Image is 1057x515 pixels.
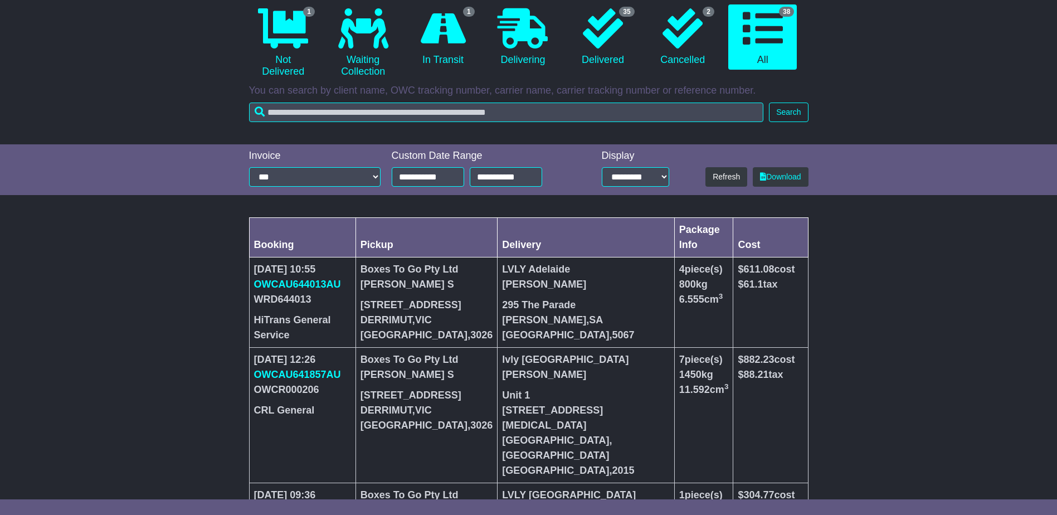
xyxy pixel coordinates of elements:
div: cm [679,382,729,397]
div: kg [679,277,729,292]
span: 3026 [470,420,493,431]
div: [DATE] 12:26 [254,352,351,367]
th: Package Info [674,218,733,257]
span: 304.77 [743,489,774,501]
span: 3026 [470,329,493,341]
div: LVLY Adelaide [502,262,670,277]
button: Refresh [705,167,747,187]
span: , [467,420,493,431]
span: , [467,329,493,341]
span: 4 [679,264,685,275]
a: OWCAU641857AU [254,369,341,380]
span: 11.592 [679,384,710,395]
sup: 3 [724,382,729,391]
div: [STREET_ADDRESS][MEDICAL_DATA] [502,403,670,433]
a: Delivering [489,4,557,70]
span: VIC [415,314,432,325]
div: HiTrans General Service [254,313,351,343]
a: 35 Delivered [568,4,637,70]
div: WRD644013 [254,292,351,307]
div: Boxes To Go Pty Ltd [361,488,493,503]
span: 7 [679,354,685,365]
a: Waiting Collection [329,4,397,82]
div: piece(s) [679,488,729,503]
div: [PERSON_NAME] S [361,277,493,292]
div: cm [679,292,729,307]
a: 1 In Transit [408,4,477,70]
div: LVLY [GEOGRAPHIC_DATA] [502,488,670,503]
span: 38 [779,7,794,17]
a: 1 Not Delivered [249,4,318,82]
span: , [610,465,635,476]
span: [GEOGRAPHIC_DATA] [502,435,609,446]
div: [DATE] 09:36 [254,488,351,503]
span: [GEOGRAPHIC_DATA] [361,329,467,341]
div: CRL General [254,403,351,418]
div: 295 The Parade [502,298,670,313]
div: kg [679,367,729,382]
div: $ cost [738,262,803,277]
div: [PERSON_NAME] [502,367,670,382]
th: Booking [249,218,355,257]
div: lvly [GEOGRAPHIC_DATA] [502,352,670,367]
div: $ cost [738,352,803,367]
div: piece(s) [679,352,729,367]
div: $ tax [738,367,803,382]
div: Display [602,150,669,162]
span: , [412,405,432,416]
span: 800 [679,279,696,290]
button: Search [769,103,808,122]
span: 2015 [612,465,635,476]
div: Custom Date Range [392,150,571,162]
div: Unit 1 [502,388,670,403]
div: $ cost [738,488,803,503]
span: 1 [303,7,315,17]
span: DERRIMUT [361,405,412,416]
th: Cost [733,218,808,257]
div: [STREET_ADDRESS] [361,388,493,403]
div: Boxes To Go Pty Ltd [361,262,493,277]
span: 2 [703,7,714,17]
div: [PERSON_NAME] [502,277,670,292]
span: , [586,314,603,325]
span: [GEOGRAPHIC_DATA] [361,420,467,431]
div: [PERSON_NAME] S [361,367,493,382]
span: DERRIMUT [361,314,412,325]
span: [GEOGRAPHIC_DATA] [502,465,609,476]
span: 1 [679,489,685,501]
span: 88.21 [743,369,768,380]
div: $ tax [738,277,803,292]
a: OWCAU644013AU [254,279,341,290]
span: 5067 [612,329,635,341]
th: Pickup [355,218,497,257]
span: 1 [463,7,475,17]
span: , [412,314,432,325]
div: piece(s) [679,262,729,277]
div: [DATE] 10:55 [254,262,351,277]
sup: 3 [719,292,723,300]
span: [GEOGRAPHIC_DATA] [502,450,609,461]
p: You can search by client name, OWC tracking number, carrier name, carrier tracking number or refe... [249,85,808,97]
span: [GEOGRAPHIC_DATA] [502,329,609,341]
a: Download [753,167,808,187]
div: Invoice [249,150,381,162]
a: 38 All [728,4,797,70]
span: VIC [415,405,432,416]
span: , [610,329,635,341]
span: 61.1 [743,279,763,290]
div: Boxes To Go Pty Ltd [361,352,493,367]
span: 1450 [679,369,702,380]
div: OWCR000206 [254,382,351,397]
span: SA [589,314,603,325]
a: 2 Cancelled [649,4,717,70]
div: [STREET_ADDRESS] [361,298,493,313]
span: 6.555 [679,294,704,305]
span: 882.23 [743,354,774,365]
span: 611.08 [743,264,774,275]
th: Delivery [498,218,675,257]
span: [PERSON_NAME] [502,314,586,325]
span: 35 [619,7,634,17]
